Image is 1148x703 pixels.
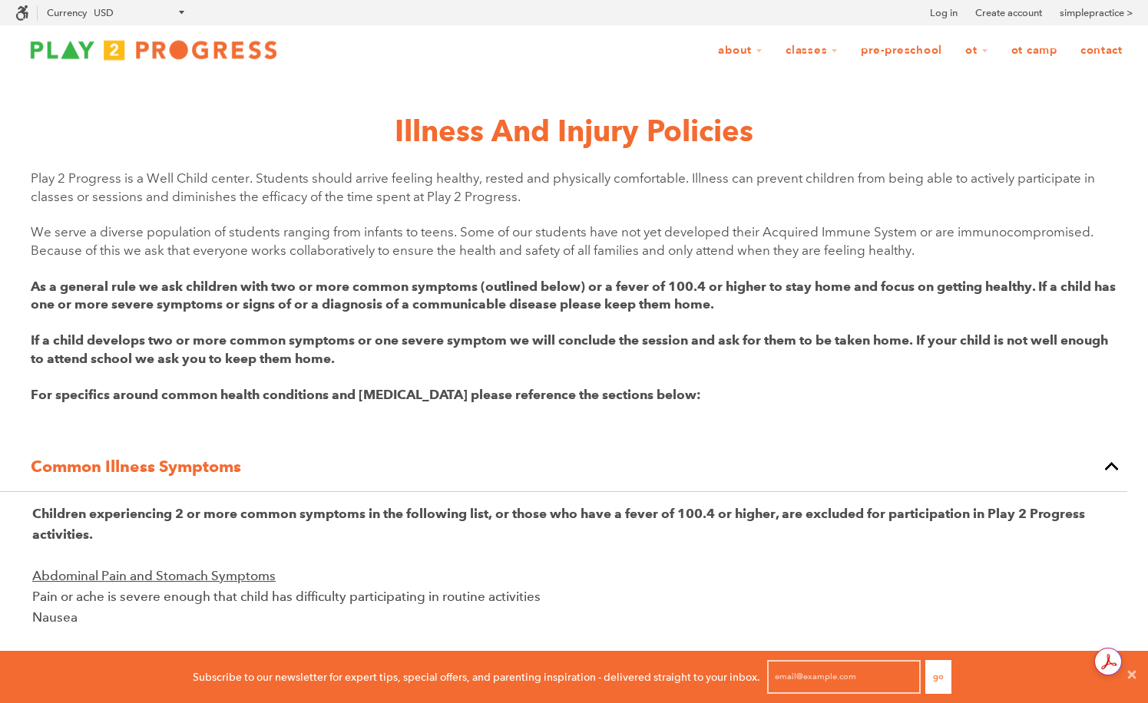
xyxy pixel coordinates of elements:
[32,568,276,584] u: Abdominal Pain and Stomach Symptoms
[15,35,292,65] img: Play2Progress logo
[1070,36,1133,65] a: Contact
[32,506,1085,543] strong: Children experiencing 2 or more common symptoms in the following list, or those who have a fever ...
[47,7,87,18] label: Currency
[395,113,753,149] b: Illness and Injury Policies
[32,586,1116,607] p: Pain or ache is severe enough that child has difficulty participating in routine activities
[708,36,773,65] a: About
[925,660,951,694] button: Go
[31,223,1117,259] p: We serve a diverse population of students ranging from infants to teens. Some of our students hav...
[1060,5,1133,21] a: simplepractice >
[31,457,241,476] strong: Common Illness Symptoms
[31,332,1108,366] strong: If a child develops two or more common symptoms or one severe symptom we will conclude the sessio...
[1001,36,1067,65] a: OT Camp
[851,36,952,65] a: Pre-Preschool
[767,660,921,694] input: email@example.com
[930,5,958,21] a: Log in
[31,170,1117,206] p: Play 2 Progress is a Well Child center. Students should arrive feeling healthy, rested and physic...
[193,668,760,685] p: Subscribe to our newsletter for expert tips, special offers, and parenting inspiration - delivere...
[31,387,701,403] strong: For specifics around common health conditions and [MEDICAL_DATA] please reference the sections be...
[955,36,998,65] a: OT
[32,607,1116,628] p: Nausea
[31,279,1116,312] strong: As a general rule we ask children with two or more common symptoms (outlined below) or a fever of...
[975,5,1042,21] a: Create account
[776,36,848,65] a: Classes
